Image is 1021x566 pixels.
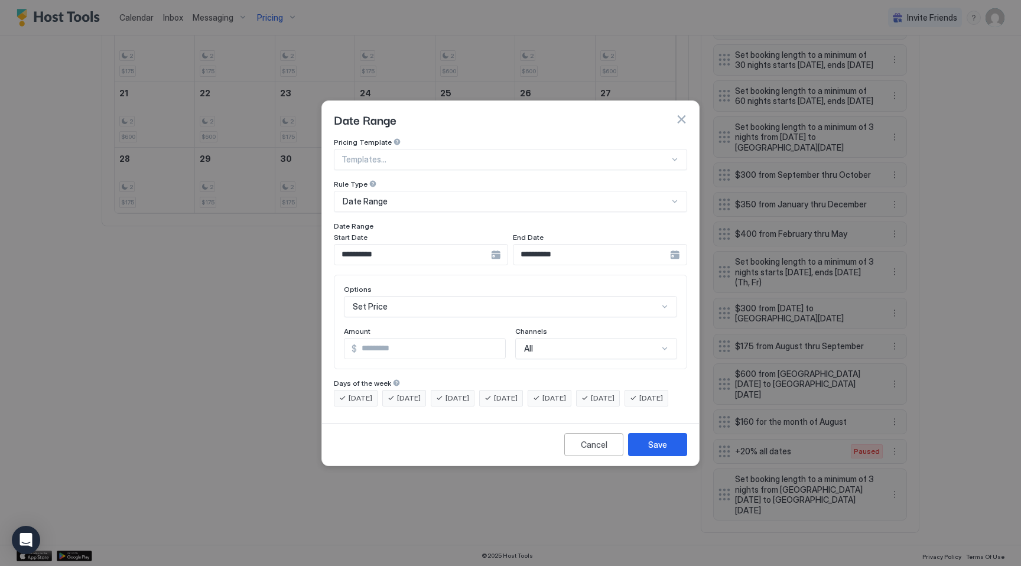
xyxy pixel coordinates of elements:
[446,393,469,404] span: [DATE]
[344,285,372,294] span: Options
[494,393,518,404] span: [DATE]
[12,526,40,554] div: Open Intercom Messenger
[515,327,547,336] span: Channels
[542,393,566,404] span: [DATE]
[334,233,368,242] span: Start Date
[639,393,663,404] span: [DATE]
[349,393,372,404] span: [DATE]
[344,327,370,336] span: Amount
[334,222,373,230] span: Date Range
[353,301,388,312] span: Set Price
[397,393,421,404] span: [DATE]
[628,433,687,456] button: Save
[343,196,388,207] span: Date Range
[357,339,505,359] input: Input Field
[334,379,391,388] span: Days of the week
[591,393,614,404] span: [DATE]
[334,245,491,265] input: Input Field
[581,438,607,451] div: Cancel
[334,138,392,147] span: Pricing Template
[334,110,396,128] span: Date Range
[334,180,368,188] span: Rule Type
[513,245,670,265] input: Input Field
[524,343,533,354] span: All
[352,343,357,354] span: $
[564,433,623,456] button: Cancel
[648,438,667,451] div: Save
[513,233,544,242] span: End Date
